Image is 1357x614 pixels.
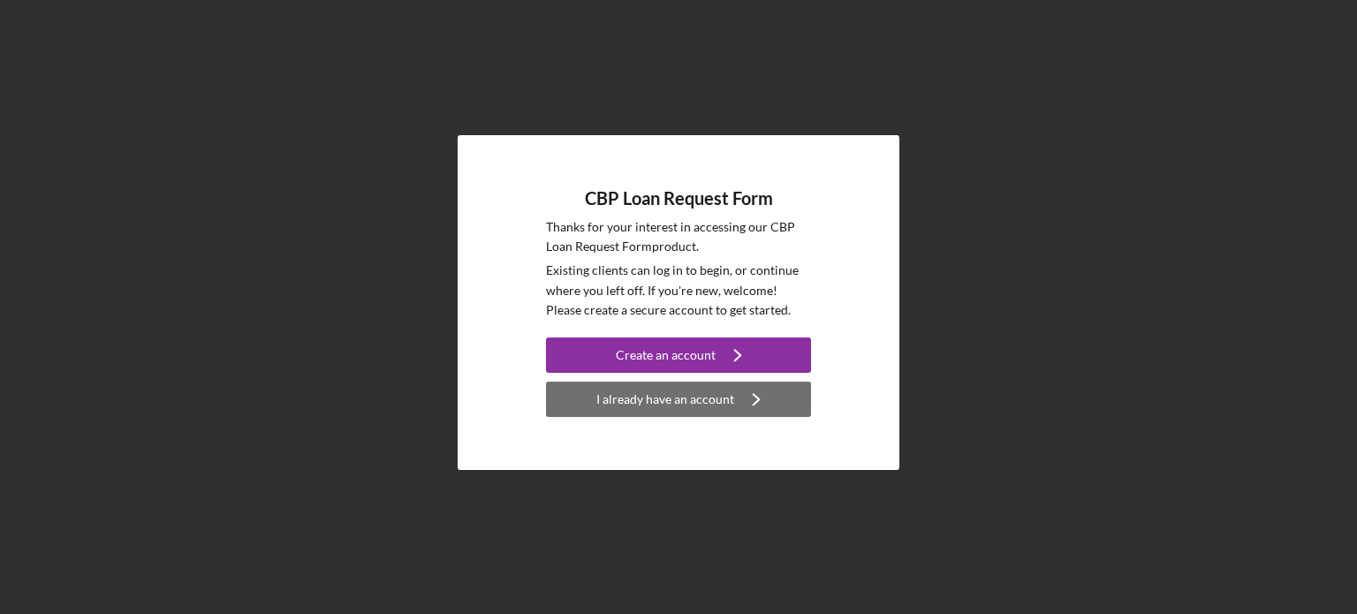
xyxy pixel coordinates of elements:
p: Thanks for your interest in accessing our CBP Loan Request Form product. [546,217,811,257]
button: Create an account [546,337,811,373]
h4: CBP Loan Request Form [585,188,773,208]
div: Create an account [616,337,716,373]
button: I already have an account [546,382,811,417]
a: Create an account [546,337,811,377]
p: Existing clients can log in to begin, or continue where you left off. If you're new, welcome! Ple... [546,261,811,320]
div: I already have an account [596,382,734,417]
